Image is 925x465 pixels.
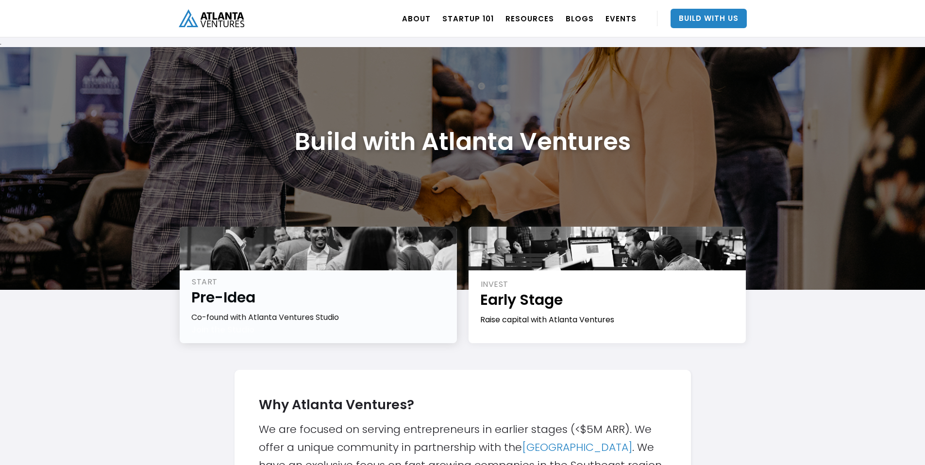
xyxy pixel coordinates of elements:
[191,312,446,323] div: Co-found with Atlanta Ventures Studio
[522,440,632,455] a: [GEOGRAPHIC_DATA]
[191,287,446,307] h1: Pre-Idea
[671,9,747,28] a: Build With Us
[442,5,494,32] a: Startup 101
[191,325,265,334] div: Join the Studio →
[295,127,631,156] h1: Build with Atlanta Ventures
[469,227,746,343] a: INVESTEarly StageRaise capital with Atlanta Ventures
[480,290,735,310] h1: Early Stage
[192,277,446,287] div: START
[505,5,554,32] a: RESOURCES
[402,5,431,32] a: ABOUT
[605,5,637,32] a: EVENTS
[180,227,457,343] a: STARTPre-IdeaCo-found with Atlanta Ventures StudioJoin the Studio →
[481,279,735,290] div: INVEST
[566,5,594,32] a: BLOGS
[259,396,414,414] strong: Why Atlanta Ventures?
[480,315,735,325] div: Raise capital with Atlanta Ventures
